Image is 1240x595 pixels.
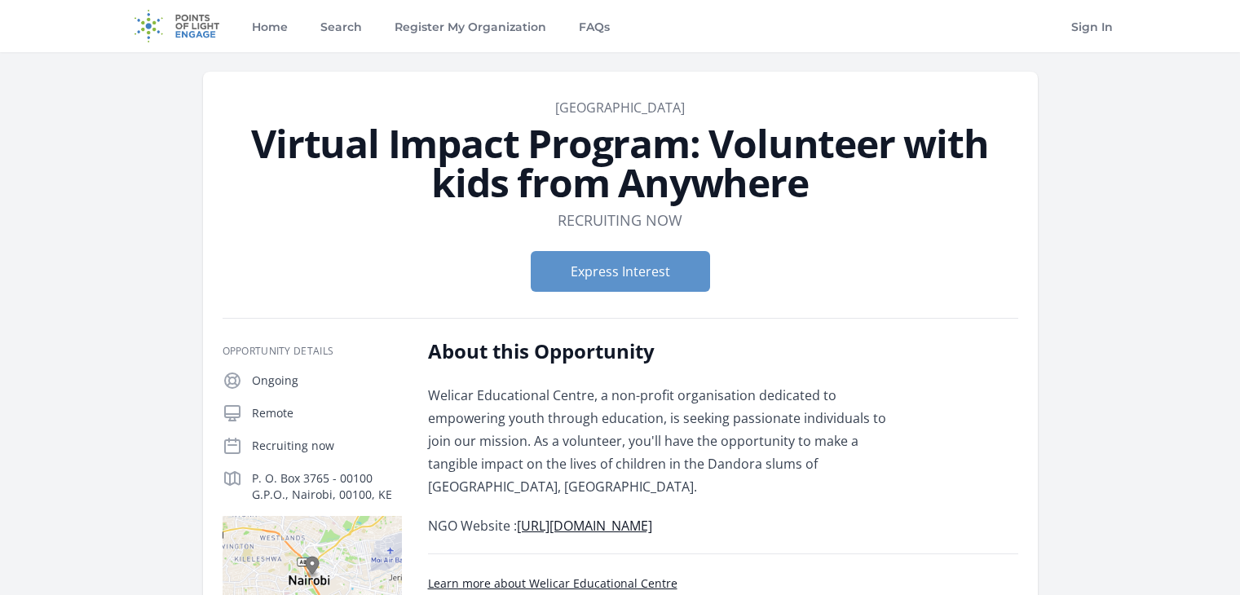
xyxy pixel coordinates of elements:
h1: Virtual Impact Program: Volunteer with kids from Anywhere [223,124,1018,202]
p: Remote [252,405,402,421]
p: P. O. Box 3765 - 00100 G.P.O., Nairobi, 00100, KE [252,470,402,503]
a: [GEOGRAPHIC_DATA] [555,99,685,117]
a: Learn more about Welicar Educational Centre [428,575,677,591]
p: Welicar Educational Centre, a non-profit organisation dedicated to empowering youth through educa... [428,384,905,498]
button: Express Interest [531,251,710,292]
p: Ongoing [252,372,402,389]
p: NGO Website : [428,514,905,537]
p: Recruiting now [252,438,402,454]
dd: Recruiting now [558,209,682,231]
a: [URL][DOMAIN_NAME] [517,517,652,535]
h3: Opportunity Details [223,345,402,358]
h2: About this Opportunity [428,338,905,364]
